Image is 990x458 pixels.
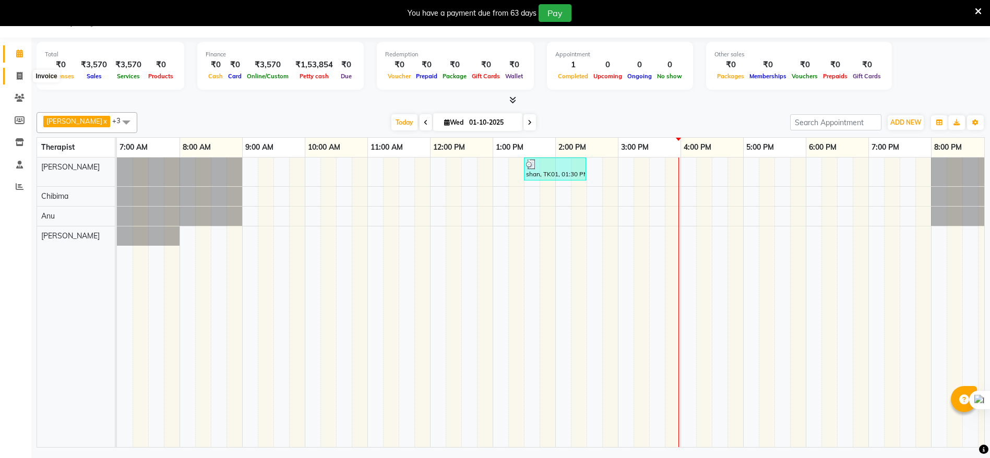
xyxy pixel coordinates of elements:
span: [PERSON_NAME] [46,117,102,125]
div: 0 [591,59,625,71]
div: Appointment [555,50,685,59]
div: You have a payment due from 63 days [408,8,536,19]
div: Total [45,50,176,59]
div: ₹0 [385,59,413,71]
span: Package [440,73,469,80]
a: 6:00 PM [806,140,839,155]
span: +3 [112,116,128,125]
span: Packages [714,73,747,80]
span: Gift Cards [850,73,884,80]
div: ₹0 [747,59,789,71]
div: 1 [555,59,591,71]
div: ₹3,570 [77,59,111,71]
div: Redemption [385,50,526,59]
div: ₹0 [714,59,747,71]
span: Petty cash [297,73,331,80]
a: 8:00 PM [932,140,964,155]
span: Upcoming [591,73,625,80]
span: No show [654,73,685,80]
div: ₹0 [206,59,225,71]
span: Completed [555,73,591,80]
span: Prepaids [820,73,850,80]
span: [PERSON_NAME] [41,162,100,172]
span: Online/Custom [244,73,291,80]
span: Voucher [385,73,413,80]
span: Vouchers [789,73,820,80]
span: Anu [41,211,55,221]
a: 1:00 PM [493,140,526,155]
div: ₹0 [225,59,244,71]
div: ₹0 [146,59,176,71]
div: ₹0 [850,59,884,71]
button: ADD NEW [888,115,924,130]
a: 7:00 AM [117,140,150,155]
input: Search Appointment [790,114,881,130]
span: Wallet [503,73,526,80]
div: Other sales [714,50,884,59]
a: 11:00 AM [368,140,405,155]
div: ₹0 [503,59,526,71]
span: Services [114,73,142,80]
div: 0 [654,59,685,71]
span: Chibima [41,191,68,201]
div: ₹0 [440,59,469,71]
a: 5:00 PM [744,140,777,155]
span: Products [146,73,176,80]
div: ₹1,53,854 [291,59,337,71]
div: Finance [206,50,355,59]
span: Ongoing [625,73,654,80]
a: 7:00 PM [869,140,902,155]
span: Prepaid [413,73,440,80]
div: shan, TK01, 01:30 PM-02:30 PM, Deep Tissue Repair Therapy 60 Min([DEMOGRAPHIC_DATA]) [525,159,585,179]
div: ₹0 [45,59,77,71]
a: 2:00 PM [556,140,589,155]
a: 12:00 PM [431,140,468,155]
a: 9:00 AM [243,140,276,155]
span: Due [338,73,354,80]
a: 4:00 PM [681,140,714,155]
span: Gift Cards [469,73,503,80]
div: ₹0 [469,59,503,71]
span: Therapist [41,142,75,152]
div: ₹0 [820,59,850,71]
span: Cash [206,73,225,80]
div: ₹3,570 [244,59,291,71]
span: Memberships [747,73,789,80]
input: 2025-10-01 [466,115,518,130]
button: Pay [539,4,571,22]
div: ₹0 [413,59,440,71]
a: x [102,117,107,125]
span: Sales [84,73,104,80]
span: Card [225,73,244,80]
div: ₹3,570 [111,59,146,71]
span: Today [391,114,418,130]
a: 8:00 AM [180,140,213,155]
a: 3:00 PM [618,140,651,155]
span: Wed [442,118,466,126]
div: Invoice [33,70,59,82]
a: 10:00 AM [305,140,343,155]
div: 0 [625,59,654,71]
span: ADD NEW [890,118,921,126]
div: ₹0 [789,59,820,71]
span: [PERSON_NAME] [41,231,100,240]
div: ₹0 [337,59,355,71]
